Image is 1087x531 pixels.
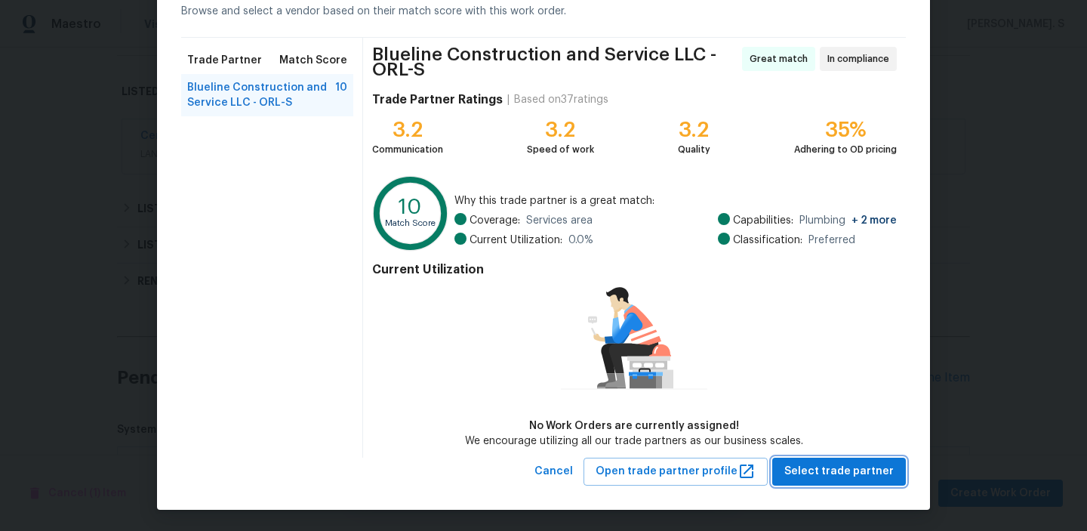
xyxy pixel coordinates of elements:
div: We encourage utilizing all our trade partners as our business scales. [465,434,803,449]
span: 10 [335,80,347,110]
span: Coverage: [470,213,520,228]
span: Trade Partner [187,53,262,68]
div: 3.2 [678,122,710,137]
div: Speed of work [527,142,594,157]
div: Communication [372,142,443,157]
div: Based on 37 ratings [514,92,608,107]
span: Blueline Construction and Service LLC - ORL-S [187,80,335,110]
span: Services area [526,213,593,228]
span: Great match [750,51,814,66]
span: + 2 more [851,215,897,226]
span: Match Score [279,53,347,68]
div: 3.2 [527,122,594,137]
div: | [503,92,514,107]
div: Adhering to OD pricing [794,142,897,157]
span: Open trade partner profile [596,462,756,481]
div: 3.2 [372,122,443,137]
span: Classification: [733,233,802,248]
span: In compliance [827,51,895,66]
span: Select trade partner [784,462,894,481]
span: Capabilities: [733,213,793,228]
span: Cancel [534,462,573,481]
span: 0.0 % [568,233,593,248]
span: Why this trade partner is a great match: [454,193,897,208]
button: Select trade partner [772,458,906,486]
span: Current Utilization: [470,233,562,248]
span: Blueline Construction and Service LLC - ORL-S [372,47,737,77]
text: Match Score [385,219,436,227]
span: Preferred [808,233,855,248]
div: No Work Orders are currently assigned! [465,418,803,434]
text: 10 [399,196,422,218]
div: 35% [794,122,897,137]
h4: Trade Partner Ratings [372,92,503,107]
span: Plumbing [799,213,897,228]
button: Cancel [528,458,579,486]
h4: Current Utilization [372,262,897,277]
button: Open trade partner profile [584,458,768,486]
div: Quality [678,142,710,157]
